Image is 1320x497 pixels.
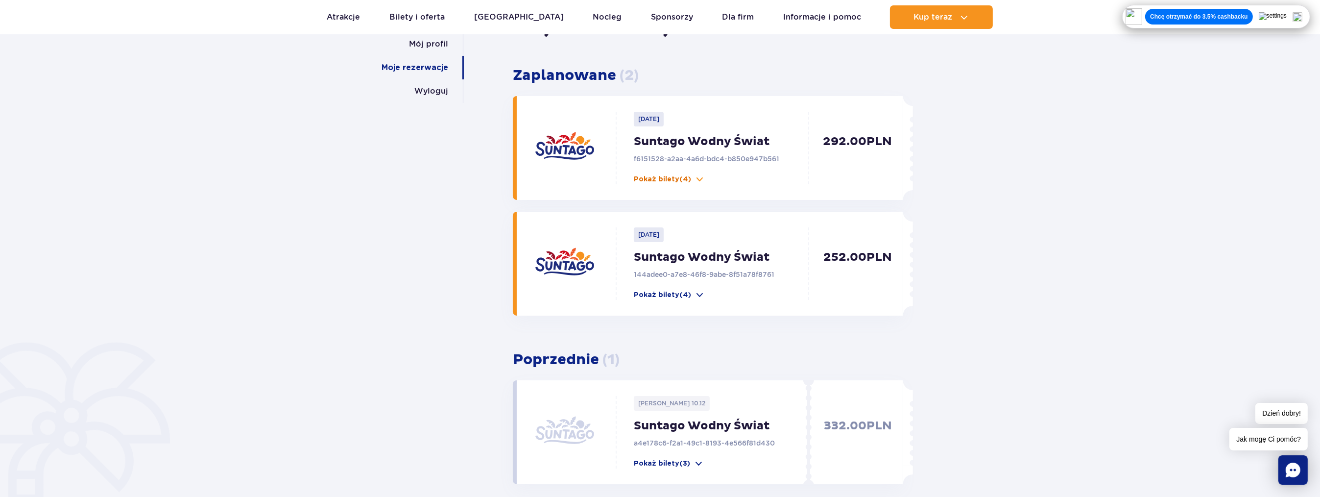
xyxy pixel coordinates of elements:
p: [DATE] [634,227,664,242]
span: Dzień dobry! [1255,403,1308,424]
p: Pokaż bilety (4) [634,290,691,300]
span: ( 2 ) [620,66,639,84]
button: Pokaż bilety(4) [634,290,705,300]
p: Pokaż bilety (4) [634,174,691,184]
p: 144adee0-a7e8-46f8-9abe-8f51a78f8761 [634,270,814,279]
a: Sponsorzy [651,5,693,29]
a: Nocleg [593,5,622,29]
p: 332.00 PLN [814,419,892,469]
button: Kup teraz [890,5,993,29]
p: [DATE] [634,112,664,126]
h3: Zaplanowane [513,67,913,84]
img: suntago [535,120,594,178]
a: Moje rezerwacje [382,56,448,79]
h3: Poprzednie [513,351,913,369]
img: suntago [535,404,594,463]
p: Suntago Wodny Świat [634,419,814,433]
span: Jak mogę Ci pomóc? [1229,428,1308,450]
a: Informacje i pomoc [783,5,861,29]
span: Kup teraz [913,13,952,22]
p: Suntago Wodny Świat [634,250,814,265]
a: Atrakcje [327,5,360,29]
p: Pokaż bilety (3) [634,459,690,469]
p: a4e178c6-f2a1-49c1-8193-4e566f81d430 [634,438,814,448]
button: Pokaż bilety(3) [634,459,704,469]
a: Wyloguj [414,79,448,103]
a: Dla firm [722,5,754,29]
img: suntago [535,235,594,294]
div: Chat [1278,455,1308,485]
p: Suntago Wodny Świat [634,134,814,149]
a: Bilety i oferta [389,5,445,29]
a: [GEOGRAPHIC_DATA] [474,5,564,29]
span: ( 1 ) [602,350,620,369]
a: Mój profil [409,32,448,56]
button: Pokaż bilety(4) [634,174,705,184]
p: [PERSON_NAME] 10.12 [634,396,710,411]
p: 292.00 PLN [814,134,892,184]
p: f6151528-a2aa-4a6d-bdc4-b850e947b561 [634,154,814,164]
p: 252.00 PLN [814,250,892,300]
